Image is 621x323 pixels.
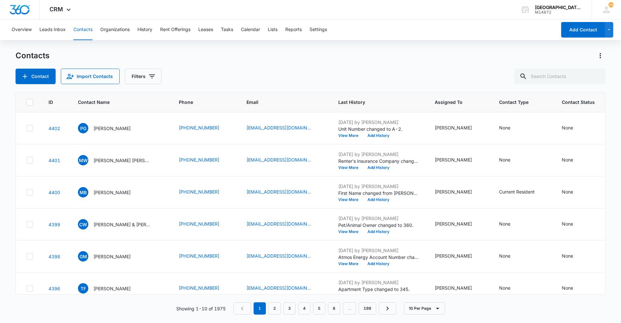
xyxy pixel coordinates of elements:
[176,305,226,312] p: Showing 1-10 of 1975
[562,220,573,227] div: None
[78,251,88,262] span: GM
[268,302,281,315] a: Page 2
[137,19,152,40] button: History
[338,294,363,298] button: View More
[313,302,325,315] a: Page 5
[78,123,142,133] div: Contact Name - Pete Gonzales - Select to Edit Field
[338,134,363,138] button: View More
[561,22,605,38] button: Add Contact
[49,158,60,163] a: Navigate to contact details page for Madisson Weiss Rhianna Richter
[338,190,419,196] p: First Name changed from [PERSON_NAME] to [PERSON_NAME].
[78,187,142,197] div: Contact Name - Michael Best - Select to Edit Field
[49,190,60,195] a: Navigate to contact details page for Michael Best
[359,302,376,315] a: Page 198
[435,252,484,260] div: Assigned To - Mia Villalba - Select to Edit Field
[499,252,510,259] div: None
[179,252,231,260] div: Phone - (970) 815-0306 - Select to Edit Field
[514,69,605,84] input: Search Contacts
[241,19,260,40] button: Calendar
[499,99,537,106] span: Contact Type
[234,302,396,315] nav: Pagination
[328,302,340,315] a: Page 6
[49,222,60,227] a: Navigate to contact details page for Cora Wakkinen & Steven Burton
[562,220,585,228] div: Contact Status - None - Select to Edit Field
[78,219,88,229] span: CW
[246,124,323,132] div: Email - 4babyjs@gmail.com - Select to Edit Field
[562,99,595,106] span: Contact Status
[562,252,585,260] div: Contact Status - None - Select to Edit Field
[246,156,323,164] div: Email - madissonweiss97@gmail.com - Select to Edit Field
[499,188,546,196] div: Contact Type - Current Resident - Select to Edit Field
[160,19,191,40] button: Rent Offerings
[93,221,152,228] p: [PERSON_NAME] & [PERSON_NAME]
[338,279,419,286] p: [DATE] by [PERSON_NAME]
[562,188,573,195] div: None
[310,19,327,40] button: Settings
[49,254,60,259] a: Navigate to contact details page for Ganae Mitchell
[78,219,163,229] div: Contact Name - Cora Wakkinen & Steven Burton - Select to Edit Field
[246,99,313,106] span: Email
[49,99,53,106] span: ID
[363,230,394,234] button: Add History
[49,286,60,291] a: Navigate to contact details page for Travis Fuhrmann
[435,188,472,195] div: [PERSON_NAME]
[499,284,522,292] div: Contact Type - None - Select to Edit Field
[125,69,161,84] button: Filters
[78,251,142,262] div: Contact Name - Ganae Mitchell - Select to Edit Field
[179,124,231,132] div: Phone - (970) 518-7418 - Select to Edit Field
[93,157,152,164] p: [PERSON_NAME] [PERSON_NAME]
[338,198,363,202] button: View More
[499,220,510,227] div: None
[363,262,394,266] button: Add History
[179,188,219,195] a: [PHONE_NUMBER]
[49,126,60,131] a: Navigate to contact details page for Pete Gonzales
[363,166,394,170] button: Add History
[379,302,396,315] a: Next Page
[179,99,222,106] span: Phone
[338,183,419,190] p: [DATE] by [PERSON_NAME]
[246,252,311,259] a: [EMAIL_ADDRESS][DOMAIN_NAME]
[78,187,88,197] span: MB
[499,220,522,228] div: Contact Type - None - Select to Edit Field
[285,19,302,40] button: Reports
[338,99,410,106] span: Last History
[246,284,323,292] div: Email - travisif2024@gmail.com - Select to Edit Field
[12,19,32,40] button: Overview
[93,285,131,292] p: [PERSON_NAME]
[499,188,535,195] div: Current Resident
[608,2,614,7] div: notifications count
[435,284,472,291] div: [PERSON_NAME]
[179,220,231,228] div: Phone - (970) 567-7447 - Select to Edit Field
[78,123,88,133] span: PG
[435,156,484,164] div: Assigned To - Mia Villalba - Select to Edit Field
[179,252,219,259] a: [PHONE_NUMBER]
[338,247,419,254] p: [DATE] by [PERSON_NAME]
[435,220,472,227] div: [PERSON_NAME]
[595,50,605,61] button: Actions
[338,262,363,266] button: View More
[179,220,219,227] a: [PHONE_NUMBER]
[78,99,154,106] span: Contact Name
[283,302,296,315] a: Page 3
[499,124,522,132] div: Contact Type - None - Select to Edit Field
[562,188,585,196] div: Contact Status - None - Select to Edit Field
[49,6,63,13] span: CRM
[435,220,484,228] div: Assigned To - Aydin Reinking - Select to Edit Field
[499,284,510,291] div: None
[338,151,419,158] p: [DATE] by [PERSON_NAME]
[562,156,585,164] div: Contact Status - None - Select to Edit Field
[338,286,419,293] p: Apartment Type changed to 345.
[16,51,49,61] h1: Contacts
[608,2,614,7] span: 20
[562,156,573,163] div: None
[435,124,484,132] div: Assigned To - Mia Villalba - Select to Edit Field
[562,124,573,131] div: None
[246,188,311,195] a: [EMAIL_ADDRESS][DOMAIN_NAME]
[39,19,66,40] button: Leads Inbox
[93,125,131,132] p: [PERSON_NAME]
[535,5,582,10] div: account name
[16,69,56,84] button: Add Contact
[338,254,419,261] p: Atmos Energy Account Number changed to 307489550.
[61,69,120,84] button: Import Contacts
[246,188,323,196] div: Email - mikebest@yahoo.com - Select to Edit Field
